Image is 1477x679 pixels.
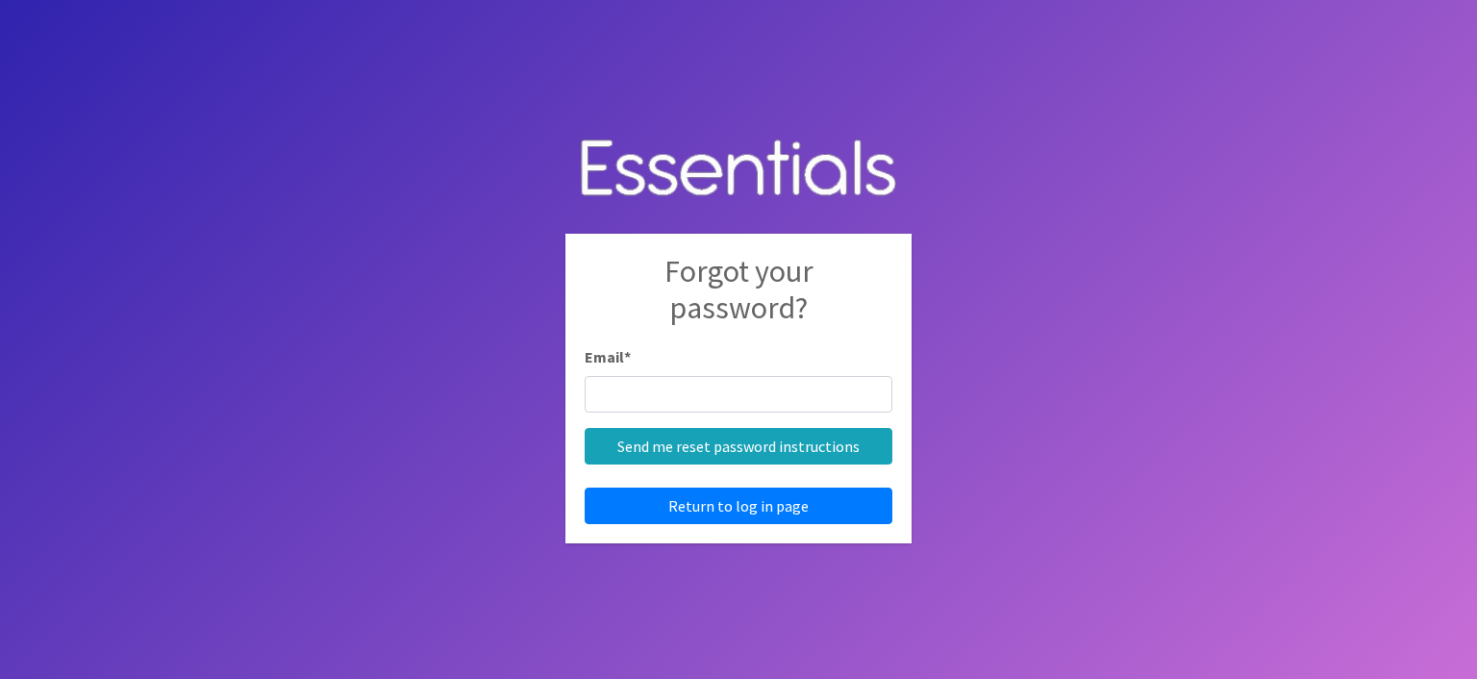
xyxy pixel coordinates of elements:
a: Return to log in page [585,488,892,524]
input: Send me reset password instructions [585,428,892,465]
img: Human Essentials [565,120,912,219]
label: Email [585,345,631,368]
abbr: required [624,347,631,366]
h2: Forgot your password? [585,253,892,346]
